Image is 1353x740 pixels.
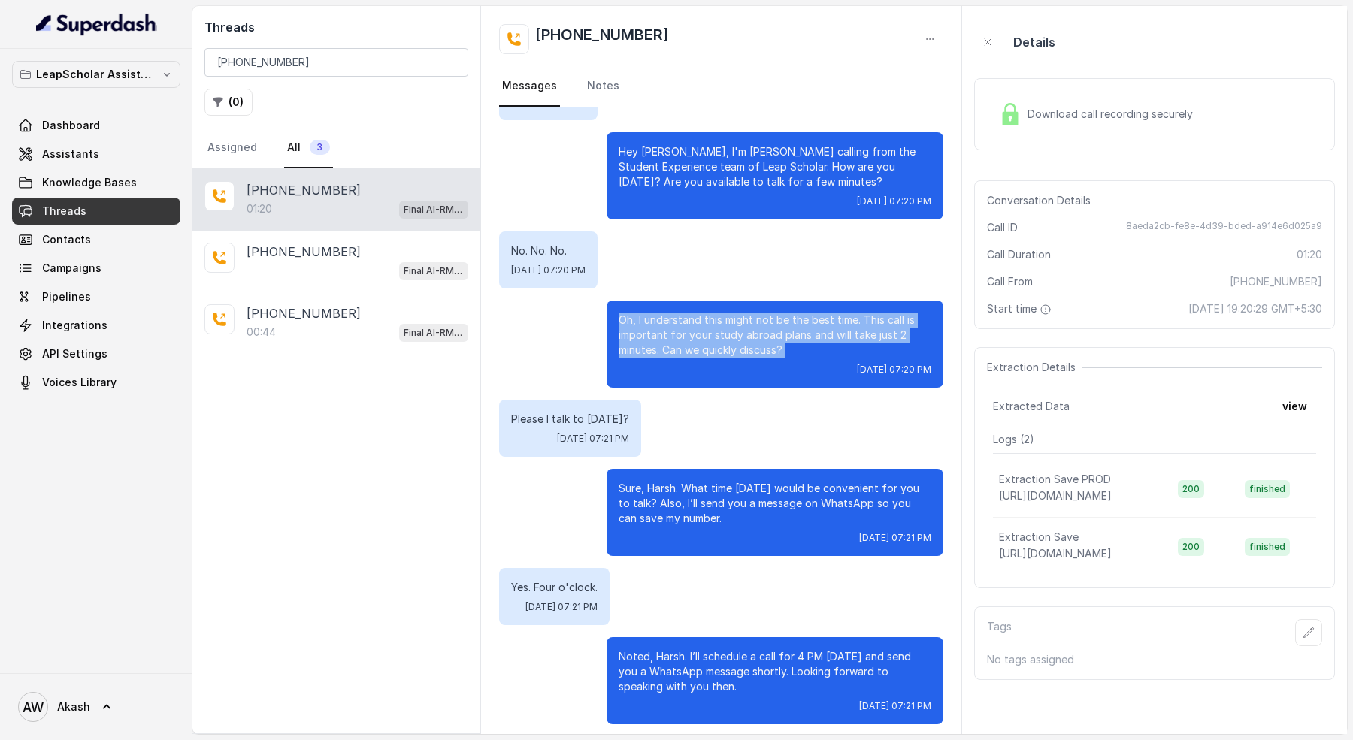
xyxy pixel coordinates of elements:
[987,619,1012,646] p: Tags
[1297,247,1322,262] span: 01:20
[1273,393,1316,420] button: view
[204,48,468,77] input: Search by Call ID or Phone Number
[987,247,1051,262] span: Call Duration
[511,412,629,427] p: Please I talk to [DATE]?
[12,255,180,282] a: Campaigns
[204,128,260,168] a: Assigned
[404,202,464,217] p: Final AI-RM - Exam Not Yet Decided
[1245,538,1290,556] span: finished
[987,301,1055,316] span: Start time
[404,264,464,279] p: Final AI-RM - Exam Not Yet Decided
[1126,220,1322,235] span: 8aeda2cb-fe8e-4d39-bded-a914e6d025a9
[987,193,1097,208] span: Conversation Details
[247,201,272,216] p: 01:20
[499,66,943,107] nav: Tabs
[284,128,333,168] a: All3
[619,144,931,189] p: Hey [PERSON_NAME], I'm [PERSON_NAME] calling from the Student Experience team of Leap Scholar. Ho...
[12,169,180,196] a: Knowledge Bases
[12,283,180,310] a: Pipelines
[42,375,117,390] span: Voices Library
[993,399,1070,414] span: Extracted Data
[12,312,180,339] a: Integrations
[12,340,180,367] a: API Settings
[42,118,100,133] span: Dashboard
[999,103,1022,125] img: Lock Icon
[57,699,90,714] span: Akash
[999,472,1111,487] p: Extraction Save PROD
[859,700,931,712] span: [DATE] 07:21 PM
[247,243,361,261] p: [PHONE_NUMBER]
[204,18,468,36] h2: Threads
[511,243,586,258] p: No. No. No.
[999,547,1112,560] span: [URL][DOMAIN_NAME]
[42,204,86,219] span: Threads
[1178,538,1204,556] span: 200
[42,175,137,190] span: Knowledge Bases
[1245,480,1290,498] span: finished
[987,652,1322,667] p: No tags assigned
[511,264,586,276] span: [DATE] 07:20 PM
[857,195,931,207] span: [DATE] 07:20 PM
[619,313,931,358] p: Oh, I understand this might not be the best time. This call is important for your study abroad pl...
[557,433,629,445] span: [DATE] 07:21 PM
[1230,274,1322,289] span: [PHONE_NUMBER]
[1178,480,1204,498] span: 200
[525,601,598,613] span: [DATE] 07:21 PM
[42,232,91,247] span: Contacts
[499,66,560,107] a: Messages
[42,318,107,333] span: Integrations
[12,112,180,139] a: Dashboard
[1028,107,1199,122] span: Download call recording securely
[12,369,180,396] a: Voices Library
[1188,301,1322,316] span: [DATE] 19:20:29 GMT+5:30
[12,686,180,728] a: Akash
[511,580,598,595] p: Yes. Four o'clock.
[42,289,91,304] span: Pipelines
[987,220,1018,235] span: Call ID
[584,66,622,107] a: Notes
[204,128,468,168] nav: Tabs
[987,274,1033,289] span: Call From
[36,12,157,36] img: light.svg
[12,61,180,88] button: LeapScholar Assistant
[12,226,180,253] a: Contacts
[404,325,464,340] p: Final AI-RM - Exam Not Yet Decided
[987,360,1082,375] span: Extraction Details
[857,364,931,376] span: [DATE] 07:20 PM
[999,530,1079,545] p: Extraction Save
[12,198,180,225] a: Threads
[859,532,931,544] span: [DATE] 07:21 PM
[23,699,44,715] text: AW
[310,140,330,155] span: 3
[619,649,931,694] p: Noted, Harsh. I’ll schedule a call for 4 PM [DATE] and send you a WhatsApp message shortly. Looki...
[993,432,1316,447] p: Logs ( 2 )
[247,181,361,199] p: [PHONE_NUMBER]
[42,346,107,361] span: API Settings
[247,304,361,322] p: [PHONE_NUMBER]
[535,24,669,54] h2: [PHONE_NUMBER]
[1013,33,1055,51] p: Details
[619,481,931,526] p: Sure, Harsh. What time [DATE] would be convenient for you to talk? Also, I’ll send you a message ...
[12,140,180,168] a: Assistants
[36,65,156,83] p: LeapScholar Assistant
[247,325,276,340] p: 00:44
[204,89,253,116] button: (0)
[42,146,99,162] span: Assistants
[42,261,101,276] span: Campaigns
[999,489,1112,502] span: [URL][DOMAIN_NAME]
